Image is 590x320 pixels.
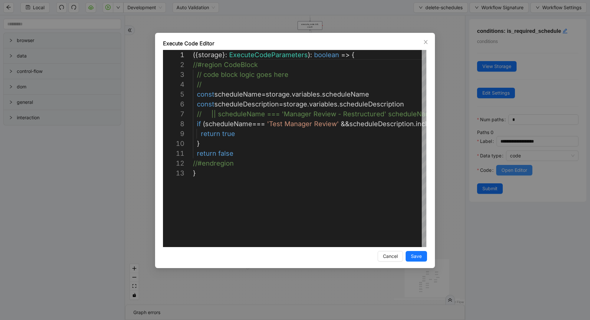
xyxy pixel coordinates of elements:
[193,61,258,69] span: //#region CodeBlock
[201,130,220,138] span: return
[198,51,222,59] span: storage
[349,120,414,128] span: scheduleDescription
[292,90,320,98] span: variables
[163,129,184,139] div: 9
[163,149,184,158] div: 11
[309,100,337,108] span: variables
[320,90,322,98] span: .
[414,120,416,128] span: .
[205,120,252,128] span: scheduleName
[290,90,292,98] span: .
[422,38,429,46] button: Close
[163,99,184,109] div: 6
[283,100,307,108] span: storage
[341,120,349,128] span: &&
[197,100,214,108] span: const
[416,120,442,128] span: includes
[193,159,234,167] span: //#endregion
[197,149,216,157] span: return
[307,100,309,108] span: .
[423,39,428,45] span: close
[229,51,308,59] span: ExecuteCodeParameters
[193,169,196,177] span: }
[266,90,290,98] span: storage
[267,120,339,128] span: 'Test Manager Review'
[163,39,427,47] div: Execute Code Editor
[163,80,184,89] div: 4
[378,251,403,262] button: Cancel
[197,90,214,98] span: const
[218,149,233,157] span: false
[360,110,526,118] span: uctured' scheduleName === 'Manager Review - 2' ||
[261,90,266,98] span: =
[222,130,235,138] span: true
[308,51,312,59] span: ):
[163,50,184,60] div: 1
[322,90,369,98] span: scheduleName
[214,100,279,108] span: scheduleDescription
[197,110,360,118] span: // || scheduleName === 'Manager Review - Restr
[197,71,288,79] span: // code block logic goes here
[197,140,200,148] span: }
[214,90,261,98] span: scheduleName
[339,100,404,108] span: scheduleDescription
[203,120,205,128] span: (
[383,253,398,260] span: Cancel
[252,120,265,128] span: ===
[163,139,184,149] div: 10
[222,51,227,59] span: }:
[163,119,184,129] div: 8
[411,253,422,260] span: Save
[163,168,184,178] div: 13
[406,251,427,262] button: Save
[341,51,350,59] span: =>
[163,89,184,99] div: 5
[314,51,339,59] span: boolean
[197,120,201,128] span: if
[163,60,184,70] div: 2
[163,109,184,119] div: 7
[352,51,355,59] span: {
[163,158,184,168] div: 12
[279,100,283,108] span: =
[337,100,339,108] span: .
[163,70,184,80] div: 3
[193,51,198,59] span: ({
[197,80,201,88] span: //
